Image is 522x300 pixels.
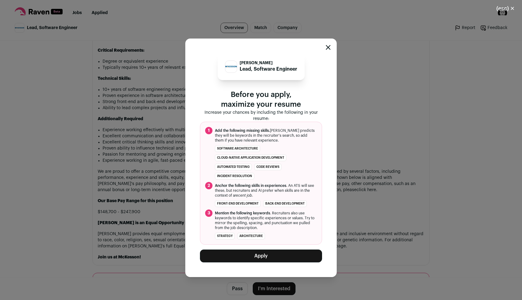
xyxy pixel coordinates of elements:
[235,194,253,197] i: recent job.
[205,127,212,134] span: 1
[215,211,317,230] span: . Recruiters also use keywords to identify specific experiences or values. Try to mirror the spel...
[326,45,331,50] button: Close modal
[240,61,297,65] p: [PERSON_NAME]
[263,200,307,207] li: back-end development
[215,211,270,215] span: Mention the following keywords
[215,164,252,170] li: automated testing
[205,182,212,189] span: 2
[254,164,281,170] li: code reviews
[215,183,317,198] span: . An ATS will see these, but recruiters and AI prefer when skills are in the context of a
[215,154,286,161] li: cloud-native application development
[215,173,254,180] li: incident resolution
[225,66,237,67] img: ca89ed1ca101e99b5a8f3d5ad407f017fc4c6bd18a20fb90cafad476df440d6c.jpg
[240,65,297,73] p: Lead, Software Engineer
[215,200,261,207] li: front-end development
[215,129,270,132] span: Add the following missing skills.
[200,250,322,262] button: Apply
[489,2,522,15] button: Close modal
[205,209,212,217] span: 3
[215,128,317,143] span: [PERSON_NAME] predicts they will be keywords in the recruiter's search, so add them if you have r...
[200,109,322,122] p: Increase your chances by including the following in your resume:
[215,145,260,152] li: software architecture
[215,233,235,239] li: strategy
[237,233,265,239] li: architecture
[215,184,286,187] span: Anchor the following skills in experiences
[200,90,322,109] p: Before you apply, maximize your resume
